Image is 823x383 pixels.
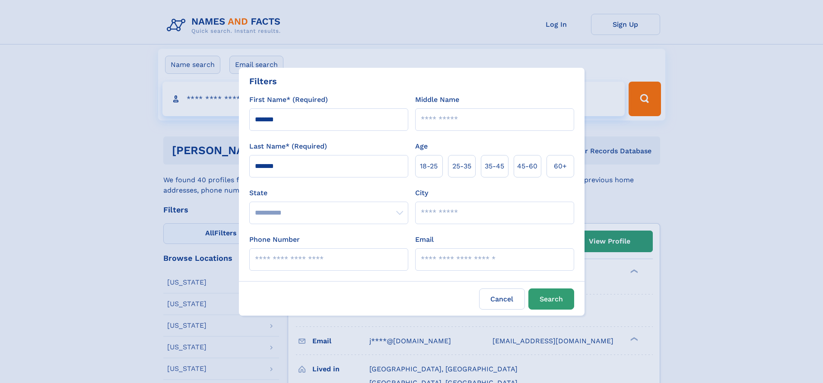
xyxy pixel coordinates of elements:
[415,188,428,198] label: City
[528,288,574,310] button: Search
[249,95,328,105] label: First Name* (Required)
[249,141,327,152] label: Last Name* (Required)
[554,161,567,171] span: 60+
[249,234,300,245] label: Phone Number
[517,161,537,171] span: 45‑60
[452,161,471,171] span: 25‑35
[415,141,428,152] label: Age
[415,95,459,105] label: Middle Name
[249,188,408,198] label: State
[420,161,438,171] span: 18‑25
[249,75,277,88] div: Filters
[485,161,504,171] span: 35‑45
[415,234,434,245] label: Email
[479,288,525,310] label: Cancel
